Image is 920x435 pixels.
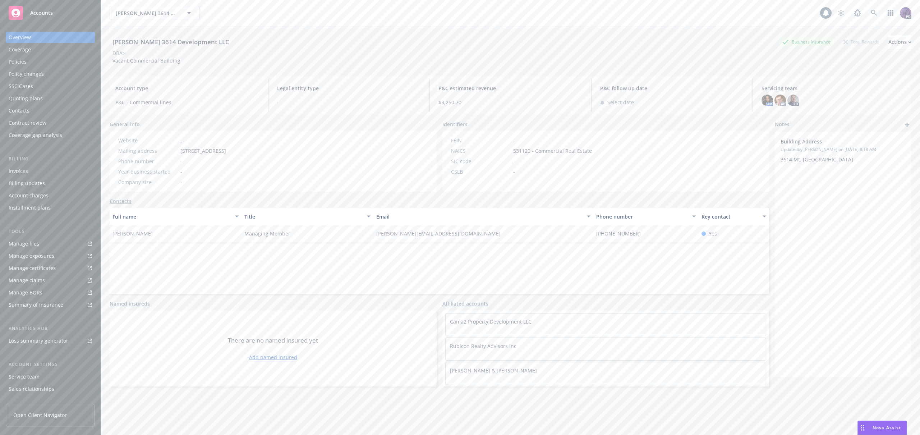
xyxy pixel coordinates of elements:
span: Open Client Navigator [13,411,67,419]
span: Building Address [781,138,887,145]
a: [PHONE_NUMBER] [596,230,647,237]
a: [PERSON_NAME] & [PERSON_NAME] [450,367,537,374]
a: remove [897,138,906,146]
div: Website [118,137,178,144]
div: NAICS [451,147,510,155]
div: Analytics hub [6,325,95,332]
a: Quoting plans [6,93,95,104]
div: Mailing address [118,147,178,155]
a: Billing updates [6,178,95,189]
p: 3614 Mt. [GEOGRAPHIC_DATA] [781,156,906,163]
a: Account charges [6,190,95,201]
a: Policies [6,56,95,68]
div: Manage exposures [9,250,54,262]
a: edit [887,138,896,146]
span: Accounts [30,10,53,16]
div: Policy changes [9,68,44,80]
div: Policies [9,56,27,68]
div: Company size [118,178,178,186]
img: photo [900,7,911,19]
div: Tools [6,228,95,235]
div: CSLB [451,168,510,175]
a: Installment plans [6,202,95,214]
a: Named insureds [110,300,150,307]
div: Drag to move [858,421,867,435]
div: Manage BORs [9,287,42,298]
div: Manage claims [9,275,45,286]
img: photo [774,95,786,106]
span: [PERSON_NAME] [112,230,153,237]
span: Legal entity type [277,84,421,92]
button: Full name [110,208,241,225]
span: [STREET_ADDRESS] [180,147,226,155]
span: - [513,157,515,165]
a: Rubicon Realty Advisors Inc [450,343,516,349]
span: Manage exposures [6,250,95,262]
div: SIC code [451,157,510,165]
a: Add named insured [249,353,297,361]
button: Email [373,208,593,225]
span: Nova Assist [873,425,901,431]
span: Account type [115,84,259,92]
div: DBA: - [112,49,126,57]
div: [PERSON_NAME] 3614 Development LLC [110,37,232,47]
div: Business Insurance [779,37,834,46]
span: - [277,99,421,106]
span: [PERSON_NAME] 3614 Development LLC [116,9,178,17]
div: Manage files [9,238,39,249]
div: Loss summary generator [9,335,68,347]
a: Manage certificates [6,262,95,274]
div: Contacts [9,105,29,116]
span: P&C estimated revenue [438,84,583,92]
div: Invoices [9,165,28,177]
img: photo [787,95,799,106]
a: Policy changes [6,68,95,80]
button: Title [241,208,373,225]
div: Manage certificates [9,262,56,274]
div: Installment plans [9,202,51,214]
div: FEIN [451,137,510,144]
div: Building AddressUpdatedby [PERSON_NAME] on [DATE] 8:18 AM3614 Mt. [GEOGRAPHIC_DATA] [775,132,911,169]
a: - [180,137,182,144]
div: Title [244,213,363,220]
div: Total Rewards [840,37,883,46]
a: Affiliated accounts [442,300,488,307]
a: Coverage [6,44,95,55]
span: - [513,168,515,175]
div: Related accounts [9,395,50,407]
span: Managing Member [244,230,290,237]
a: Contacts [6,105,95,116]
a: Loss summary generator [6,335,95,347]
a: Related accounts [6,395,95,407]
a: Report a Bug [850,6,865,20]
div: Service team [9,371,40,383]
span: Identifiers [442,120,468,128]
div: Account settings [6,361,95,368]
span: - [513,137,515,144]
button: Phone number [593,208,699,225]
span: 531120 - Commercial Real Estate [513,147,592,155]
a: Cama2 Property Development LLC [450,318,532,325]
div: Billing updates [9,178,45,189]
a: Manage claims [6,275,95,286]
span: Servicing team [762,84,906,92]
button: Nova Assist [857,421,907,435]
a: Stop snowing [834,6,848,20]
span: P&C follow up date [600,84,744,92]
a: Contacts [110,197,132,205]
div: Key contact [701,213,758,220]
a: Sales relationships [6,383,95,395]
span: Updated by [PERSON_NAME] on [DATE] 8:18 AM [781,146,906,153]
button: Actions [888,35,911,49]
div: Billing [6,155,95,162]
a: Manage BORs [6,287,95,298]
span: - [180,168,182,175]
a: Manage files [6,238,95,249]
a: Switch app [883,6,898,20]
div: Year business started [118,168,178,175]
a: [PERSON_NAME][EMAIL_ADDRESS][DOMAIN_NAME] [376,230,506,237]
span: - [180,157,182,165]
a: Overview [6,32,95,43]
button: Key contact [699,208,769,225]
